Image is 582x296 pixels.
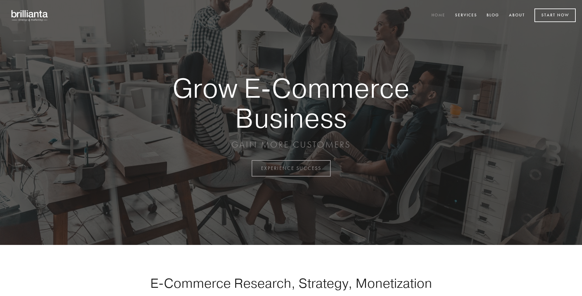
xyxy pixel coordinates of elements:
a: Blog [482,10,503,21]
img: brillianta - research, strategy, marketing [6,6,54,25]
a: Services [451,10,481,21]
p: GAIN MORE CUSTOMERS [151,139,431,150]
a: Home [427,10,449,21]
h1: E-Commerce Research, Strategy, Monetization [130,275,452,291]
strong: Grow E-Commerce Business [151,73,431,133]
a: EXPERIENCE SUCCESS [252,160,331,177]
a: About [505,10,529,21]
a: Start Now [534,9,576,22]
